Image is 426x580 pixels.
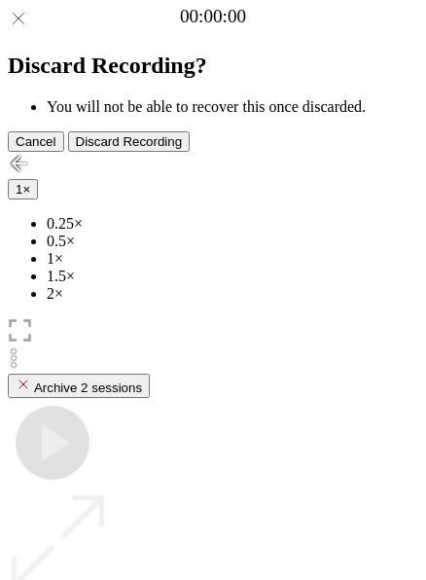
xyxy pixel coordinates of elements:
li: You will not be able to recover this once discarded. [47,98,418,116]
li: 0.25× [47,215,418,233]
button: 1× [8,179,38,199]
button: Cancel [8,131,64,152]
div: Archive 2 sessions [16,377,142,395]
li: 1× [47,250,418,268]
span: 1 [16,182,22,197]
a: 00:00:00 [180,6,246,27]
button: Discard Recording [68,131,191,152]
li: 0.5× [47,233,418,250]
li: 2× [47,285,418,303]
h2: Discard Recording? [8,53,418,79]
li: 1.5× [47,268,418,285]
button: Archive 2 sessions [8,374,150,398]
